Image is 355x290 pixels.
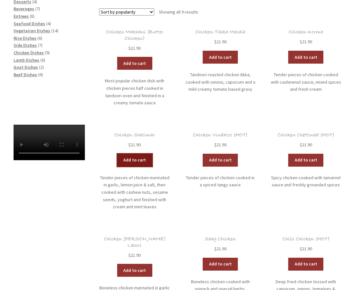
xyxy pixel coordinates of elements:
h2: Chicken Makhani (Butter Chicken) [99,29,170,42]
a: Add to cart: “Chicken Chettinad (HOT)” [288,154,324,167]
span: $ [214,246,217,252]
span: 6 [39,35,41,41]
h2: Chicken Tikka Masala [185,29,256,35]
p: Most popular chicken dish with chicken pieces half cooked in tandoori oven and finished in a crea... [99,77,170,107]
h2: Saag Chicken [185,236,256,242]
h2: Chicken [PERSON_NAME] Lahori [99,236,170,249]
span: 7 [39,42,41,48]
bdi: 21.90 [214,142,227,148]
a: Chilli Chicken (HOT) $21.90 [270,236,341,253]
a: Chicken Dishes [14,50,44,56]
a: Vegetarian Dishes [14,28,50,34]
span: 14 [53,28,57,34]
h2: Chicken Chettinad (HOT) [270,132,341,138]
bdi: 21.90 [128,142,141,148]
span: $ [128,252,131,258]
a: Add to cart: “Chicken Makhani (Butter Chicken)” [117,57,153,70]
p: Showing all 9 results [159,7,198,17]
a: Add to cart: “Chicken Tikka Masala” [203,51,238,64]
p: Tandoori roasted chicken tikka, cooked with onions, capsicum and a mild creamy tomato based gravy [185,71,256,93]
span: 8 [31,13,33,19]
a: Chicken Vindaloo (HOT) $21.90 [185,132,256,149]
a: Entrees [14,13,29,19]
a: Beef Dishes [14,72,37,78]
a: Lamb Dishes [14,57,39,63]
a: Chicken Shalimar $21.90 [99,132,170,149]
span: $ [300,39,302,45]
span: $ [300,142,302,148]
bdi: 21.90 [214,246,227,252]
p: Tender pieces of chicken cooked with cashewnut sauce, mixed spices and fresh cream [270,71,341,93]
a: Chicken Makhani (Butter Chicken) $21.90 [99,29,170,52]
span: $ [128,45,131,51]
a: Add to cart: “Saag Chicken” [203,258,238,271]
span: $ [300,246,302,252]
a: Add to cart: “Chicken Korma” [288,51,324,64]
span: 6 [42,57,44,63]
span: 4 [47,21,50,26]
h2: Chicken Vindaloo (HOT) [185,132,256,138]
bdi: 21.90 [300,246,312,252]
span: 2 [40,64,43,70]
p: Tender pieces of chicken cooked in a spiced tangy sauce [185,174,256,189]
a: Chicken Korma $21.90 [270,29,341,46]
a: Add to cart: “Chicken Vindaloo (HOT)” [203,154,238,167]
select: Shop order [99,8,154,16]
bdi: 21.90 [300,142,312,148]
a: Beverages [14,6,34,12]
span: $ [128,142,131,148]
span: 9 [46,50,48,56]
span: 7 [36,6,39,12]
span: 6 [39,72,42,78]
p: Spicy chicken cooked with tamarind sauce and freshly grounded spices [270,174,341,189]
p: Tender pieces of chicken marinated in garlic, lemon juice & salt, then cooked with cashew nuts, s... [99,174,170,211]
bdi: 21.90 [300,39,312,45]
a: Chicken Chettinad (HOT) $21.90 [270,132,341,149]
bdi: 21.90 [128,45,141,51]
a: Saag Chicken $21.90 [185,236,256,253]
h2: Chicken Shalimar [99,132,170,138]
a: Seafood Dishes [14,21,45,26]
a: Add to cart: “Chilli Chicken (HOT)” [288,258,324,271]
span: $ [214,39,217,45]
a: Chicken Tikka Masala $21.90 [185,29,256,46]
span: $ [214,142,217,148]
a: Add to cart: “Chicken Shalimar” [117,154,153,167]
h2: Chilli Chicken (HOT) [270,236,341,242]
a: Add to cart: “Chicken Curry Lahori” [117,264,153,277]
a: Side Dishes [14,42,37,48]
a: Chicken [PERSON_NAME] Lahori $21.90 [99,236,170,259]
bdi: 21.90 [128,252,141,258]
a: Goat Dishes [14,64,38,70]
bdi: 21.90 [214,39,227,45]
a: Rice Dishes [14,35,36,41]
h2: Chicken Korma [270,29,341,35]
